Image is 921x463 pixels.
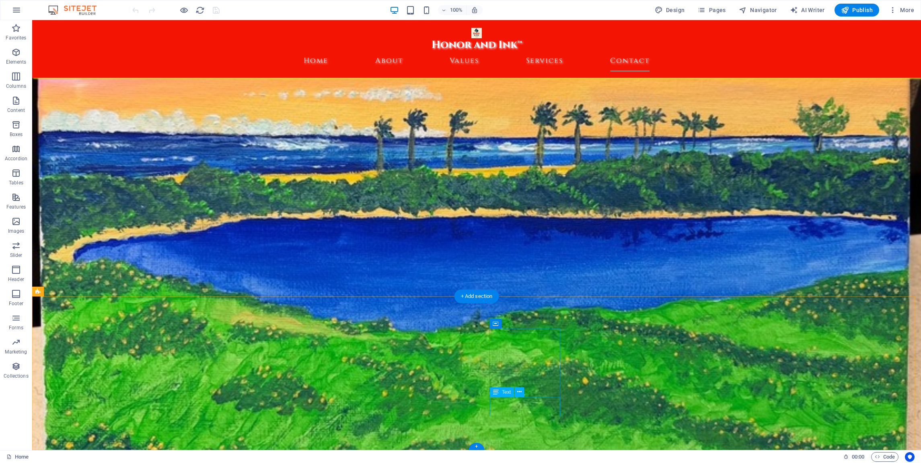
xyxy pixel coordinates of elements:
p: Columns [6,83,26,89]
button: Publish [835,4,879,17]
p: Collections [4,373,28,379]
span: Design [655,6,685,14]
button: AI Writer [787,4,828,17]
button: Usercentrics [905,452,915,462]
p: Content [7,107,25,114]
img: Editor Logo [46,5,107,15]
button: More [886,4,917,17]
span: : [857,454,859,460]
span: More [889,6,914,14]
p: Marketing [5,349,27,355]
p: Forms [9,325,23,331]
i: Reload page [195,6,205,15]
h6: 100% [450,5,463,15]
p: Footer [9,300,23,307]
p: Elements [6,59,27,65]
h6: Session time [843,452,865,462]
button: Pages [694,4,729,17]
button: Navigator [736,4,780,17]
p: Accordion [5,155,27,162]
p: Header [8,276,24,283]
button: Click here to leave preview mode and continue editing [179,5,189,15]
span: Code [875,452,895,462]
div: + [469,443,484,450]
span: Text [502,390,511,395]
div: Design (Ctrl+Alt+Y) [652,4,688,17]
p: Images [8,228,25,234]
span: 00 00 [852,452,864,462]
span: Publish [841,6,873,14]
span: AI Writer [790,6,825,14]
div: + Add section [454,289,499,303]
button: 100% [438,5,467,15]
p: Favorites [6,35,26,41]
span: Navigator [739,6,777,14]
a: Click to cancel selection. Double-click to open Pages [6,452,29,462]
i: On resize automatically adjust zoom level to fit chosen device. [471,6,478,14]
button: reload [195,5,205,15]
p: Boxes [10,131,23,138]
button: Design [652,4,688,17]
p: Slider [10,252,23,258]
p: Tables [9,180,23,186]
span: Pages [697,6,726,14]
p: Features [6,204,26,210]
button: Code [871,452,898,462]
